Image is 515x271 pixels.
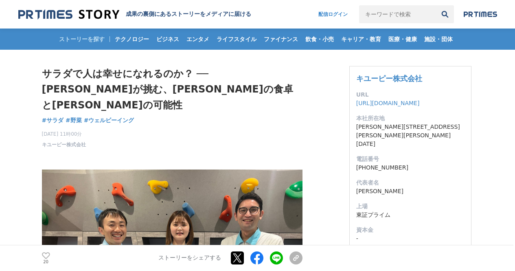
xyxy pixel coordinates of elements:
dt: 電話番号 [356,155,465,163]
dt: URL [356,90,465,99]
input: キーワードで検索 [359,5,436,23]
a: 飲食・小売 [302,29,337,50]
h1: サラダで人は幸せになれるのか？ ── [PERSON_NAME]が挑む、[PERSON_NAME]の食卓と[PERSON_NAME]の可能性 [42,66,302,113]
a: #野菜 [66,116,82,125]
h2: 成果の裏側にあるストーリーをメディアに届ける [126,11,251,18]
span: 施設・団体 [421,35,456,43]
dd: 東証プライム [356,211,465,219]
span: 飲食・小売 [302,35,337,43]
span: キャリア・教育 [338,35,384,43]
dd: [PHONE_NUMBER] [356,163,465,172]
a: 配信ログイン [310,5,356,23]
span: エンタメ [183,35,213,43]
a: 成果の裏側にあるストーリーをメディアに届ける 成果の裏側にあるストーリーをメディアに届ける [18,9,251,20]
button: 検索 [436,5,454,23]
a: キャリア・教育 [338,29,384,50]
dt: 本社所在地 [356,114,465,123]
span: #ウェルビーイング [84,117,134,124]
dt: 資本金 [356,226,465,234]
a: ファイナンス [261,29,301,50]
a: #サラダ [42,116,64,125]
a: キユーピー株式会社 [42,141,86,148]
dd: [PERSON_NAME] [356,187,465,196]
img: 成果の裏側にあるストーリーをメディアに届ける [18,9,119,20]
dt: 上場 [356,202,465,211]
span: 医療・健康 [385,35,420,43]
a: #ウェルビーイング [84,116,134,125]
dd: [PERSON_NAME][STREET_ADDRESS][PERSON_NAME][PERSON_NAME][DATE] [356,123,465,148]
a: [URL][DOMAIN_NAME] [356,100,420,106]
dd: - [356,234,465,243]
p: ストーリーをシェアする [158,255,221,262]
a: ライフスタイル [213,29,260,50]
a: ビジネス [153,29,182,50]
p: 20 [42,260,50,264]
a: キユーピー株式会社 [356,74,422,83]
span: テクノロジー [112,35,152,43]
a: テクノロジー [112,29,152,50]
span: #野菜 [66,117,82,124]
a: エンタメ [183,29,213,50]
a: 施設・団体 [421,29,456,50]
span: #サラダ [42,117,64,124]
a: 医療・健康 [385,29,420,50]
span: [DATE] 11時00分 [42,130,86,138]
span: ビジネス [153,35,182,43]
img: prtimes [464,11,497,18]
span: ライフスタイル [213,35,260,43]
dt: 代表者名 [356,178,465,187]
span: ファイナンス [261,35,301,43]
